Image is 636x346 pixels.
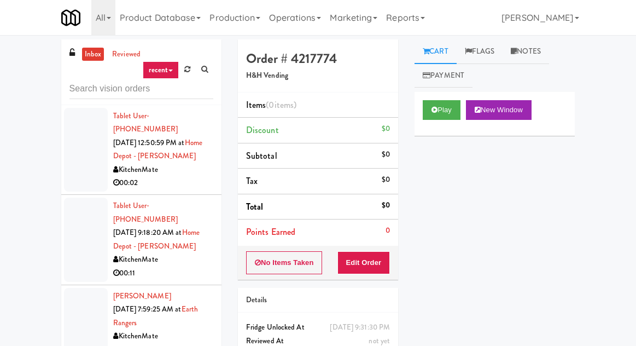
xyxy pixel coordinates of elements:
div: 00:02 [113,176,213,190]
a: inbox [82,48,104,61]
h5: H&H Vending [246,72,390,80]
span: Subtotal [246,149,277,162]
div: KitchenMate [113,253,213,267]
a: Tablet User· [PHONE_NUMBER] [113,111,178,135]
a: Cart [415,39,457,64]
span: [DATE] 9:18:20 AM at [113,227,182,238]
span: Discount [246,124,279,136]
a: Flags [457,39,503,64]
div: KitchenMate [113,163,213,177]
a: Tablet User· [PHONE_NUMBER] [113,200,178,224]
input: Search vision orders [69,79,213,99]
h4: Order # 4217774 [246,51,390,66]
div: $0 [382,122,390,136]
li: Tablet User· [PHONE_NUMBER][DATE] 9:18:20 AM atHome Depot - [PERSON_NAME]KitchenMate00:11 [61,195,221,285]
img: Micromart [61,8,80,27]
li: Tablet User· [PHONE_NUMBER][DATE] 12:50:59 PM atHome Depot - [PERSON_NAME]KitchenMate00:02 [61,105,221,195]
span: not yet [369,336,390,346]
div: [DATE] 9:31:30 PM [330,321,390,335]
div: KitchenMate [113,330,213,343]
button: New Window [466,100,532,120]
button: No Items Taken [246,251,323,274]
a: Home Depot - [PERSON_NAME] [113,227,200,251]
div: Fridge Unlocked At [246,321,390,335]
button: Edit Order [337,251,390,274]
div: 00:11 [113,267,213,280]
div: $0 [382,199,390,212]
span: Items [246,99,296,111]
a: Payment [415,64,472,88]
span: Total [246,200,264,213]
div: Details [246,293,390,307]
span: [DATE] 7:59:25 AM at [113,304,182,314]
div: 0 [386,224,390,238]
a: Notes [503,39,549,64]
div: $0 [382,173,390,187]
a: recent [143,61,179,79]
div: $0 [382,148,390,162]
button: Play [423,100,460,120]
span: [DATE] 12:50:59 PM at [113,137,185,148]
span: Tax [246,175,258,187]
a: Earth Rangers [113,304,199,328]
span: · [PHONE_NUMBER] [113,200,178,224]
ng-pluralize: items [275,99,294,111]
span: Points Earned [246,226,295,238]
span: (0 ) [266,99,296,111]
a: reviewed [109,48,143,61]
a: [PERSON_NAME] [113,291,171,301]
